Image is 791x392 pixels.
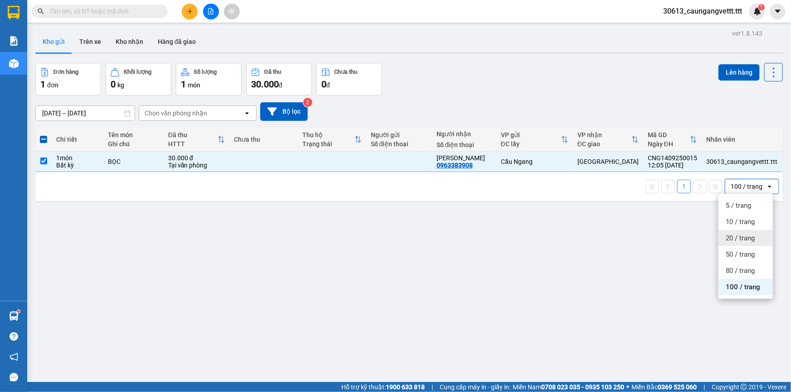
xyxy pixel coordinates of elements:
[108,140,159,148] div: Ghi chú
[59,39,151,52] div: 0963383908
[302,131,354,139] div: Thu hộ
[208,8,214,14] span: file-add
[181,79,186,90] span: 1
[643,128,702,152] th: Toggle SortBy
[56,162,99,169] div: Bất kỳ
[9,311,19,321] img: warehouse-icon
[541,383,624,391] strong: 0708 023 035 - 0935 103 250
[316,63,382,96] button: Chưa thu0đ
[440,382,510,392] span: Cung cấp máy in - giấy in:
[224,4,240,19] button: aim
[766,183,773,190] svg: open
[437,154,492,162] div: NGỌC CHÂU
[47,81,58,89] span: đơn
[577,158,639,165] div: [GEOGRAPHIC_DATA]
[726,201,751,210] span: 5 / trang
[718,194,773,299] ul: Menu
[303,98,312,107] sup: 2
[38,8,44,14] span: search
[108,158,159,165] div: BỌC
[726,234,755,243] span: 20 / trang
[706,158,777,165] div: 30613_caungangvettt.ttt
[718,64,760,81] button: Lên hàng
[35,63,101,96] button: Đơn hàng1đơn
[56,136,99,143] div: Chi tiết
[53,69,78,75] div: Đơn hàng
[8,9,22,18] span: Gửi:
[302,140,354,148] div: Trạng thái
[726,266,755,275] span: 80 / trang
[194,69,217,75] div: Số lượng
[496,128,573,152] th: Toggle SortBy
[182,4,198,19] button: plus
[726,250,755,259] span: 50 / trang
[341,382,425,392] span: Hỗ trợ kỹ thuật:
[8,6,19,19] img: logo-vxr
[9,36,19,46] img: solution-icon
[432,382,433,392] span: |
[437,162,473,169] div: 0963383908
[437,141,492,148] div: Số điện thoại
[501,131,561,139] div: VP gửi
[176,63,242,96] button: Số lượng1món
[17,310,20,313] sup: 1
[117,81,124,89] span: kg
[631,382,697,392] span: Miền Bắc
[108,131,159,139] div: Tên món
[203,4,219,19] button: file-add
[7,58,21,67] span: CR :
[741,384,747,390] span: copyright
[72,31,108,53] button: Trên xe
[577,131,631,139] div: VP nhận
[10,373,18,382] span: message
[168,162,225,169] div: Tại văn phòng
[726,217,755,226] span: 10 / trang
[774,7,782,15] span: caret-down
[50,6,157,16] input: Tìm tên, số ĐT hoặc mã đơn
[251,79,279,90] span: 30.000
[228,8,235,14] span: aim
[9,59,19,68] img: warehouse-icon
[188,81,200,89] span: món
[56,154,99,162] div: 1 món
[437,130,492,138] div: Người nhận
[246,63,312,96] button: Đã thu30.000đ
[648,140,690,148] div: Ngày ĐH
[731,182,762,191] div: 100 / trang
[501,140,561,148] div: ĐC lấy
[386,383,425,391] strong: 1900 633 818
[8,8,53,29] div: Cầu Ngang
[168,140,218,148] div: HTTT
[770,4,786,19] button: caret-down
[573,128,643,152] th: Toggle SortBy
[656,5,749,17] span: 30613_caungangvettt.ttt
[187,8,193,14] span: plus
[648,131,690,139] div: Mã GD
[150,31,203,53] button: Hàng đã giao
[59,8,151,28] div: [GEOGRAPHIC_DATA]
[111,79,116,90] span: 0
[648,162,697,169] div: 12:05 [DATE]
[108,31,150,53] button: Kho nhận
[243,110,251,117] svg: open
[704,382,705,392] span: |
[335,69,358,75] div: Chưa thu
[59,28,151,39] div: [PERSON_NAME]
[726,282,760,292] span: 100 / trang
[658,383,697,391] strong: 0369 525 060
[706,136,777,143] div: Nhân viên
[677,180,691,193] button: 1
[648,154,697,162] div: CNG1409250015
[168,154,225,162] div: 30.000 đ
[168,131,218,139] div: Đã thu
[264,69,281,75] div: Đã thu
[626,385,629,389] span: ⚪️
[321,79,326,90] span: 0
[10,332,18,341] span: question-circle
[298,128,366,152] th: Toggle SortBy
[145,109,207,118] div: Chọn văn phòng nhận
[760,4,763,10] span: 1
[106,63,171,96] button: Khối lượng0kg
[36,106,135,120] input: Select a date range.
[7,57,54,68] div: 30.000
